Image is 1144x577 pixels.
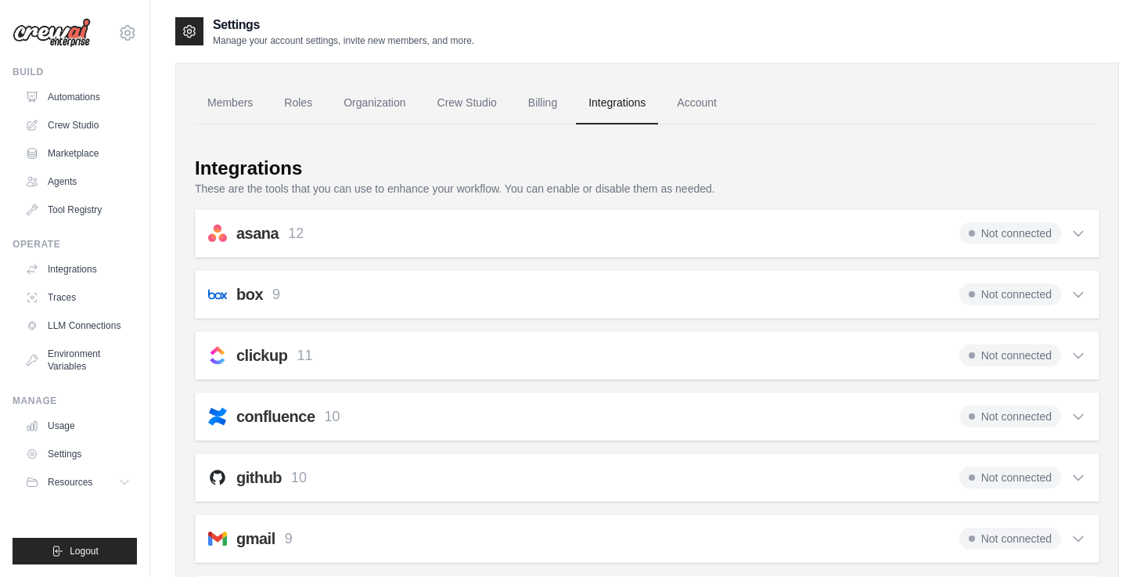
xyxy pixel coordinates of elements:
[576,82,658,124] a: Integrations
[19,85,137,110] a: Automations
[13,538,137,564] button: Logout
[195,82,265,124] a: Members
[13,238,137,251] div: Operate
[959,222,1061,244] span: Not connected
[19,413,137,438] a: Usage
[291,467,307,489] p: 10
[325,406,340,427] p: 10
[13,18,91,48] img: Logo
[48,476,92,489] span: Resources
[331,82,418,124] a: Organization
[13,395,137,407] div: Manage
[19,313,137,338] a: LLM Connections
[208,346,227,365] img: clickup.svg
[19,341,137,379] a: Environment Variables
[208,407,227,426] img: confluence.svg
[959,528,1061,550] span: Not connected
[19,470,137,495] button: Resources
[195,156,302,181] div: Integrations
[19,442,137,467] a: Settings
[288,223,304,244] p: 12
[19,197,137,222] a: Tool Registry
[236,344,287,366] h2: clickup
[272,284,280,305] p: 9
[236,283,263,305] h2: box
[297,345,312,366] p: 11
[13,66,137,78] div: Build
[208,529,227,548] img: gmail.svg
[213,34,474,47] p: Manage your account settings, invite new members, and more.
[959,344,1061,366] span: Not connected
[19,257,137,282] a: Integrations
[272,82,325,124] a: Roles
[208,468,227,487] img: github.svg
[425,82,509,124] a: Crew Studio
[236,528,275,550] h2: gmail
[664,82,729,124] a: Account
[19,141,137,166] a: Marketplace
[236,467,282,489] h2: github
[195,181,1099,197] p: These are the tools that you can use to enhance your workflow. You can enable or disable them as ...
[959,467,1061,489] span: Not connected
[208,224,227,243] img: asana.svg
[959,283,1061,305] span: Not connected
[208,285,227,304] img: box.svg
[959,406,1061,427] span: Not connected
[285,528,293,550] p: 9
[236,406,315,427] h2: confluence
[236,222,279,244] h2: asana
[213,16,474,34] h2: Settings
[19,113,137,138] a: Crew Studio
[19,285,137,310] a: Traces
[19,169,137,194] a: Agents
[70,545,99,557] span: Logout
[516,82,570,124] a: Billing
